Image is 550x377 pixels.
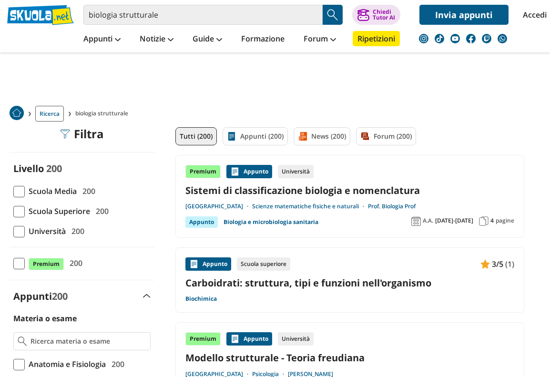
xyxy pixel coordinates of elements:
[81,31,123,48] a: Appunti
[185,351,514,364] a: Modello strutturale - Teoria freudiana
[435,217,473,224] span: [DATE]-[DATE]
[435,34,444,43] img: tiktok
[185,216,218,228] div: Appunto
[237,257,290,271] div: Scuola superiore
[13,290,68,303] label: Appunti
[25,185,77,197] span: Scuola Media
[278,165,314,178] div: Università
[482,34,491,43] img: twitch
[252,203,368,210] a: Scienze matematiche fisiche e naturali
[66,257,82,269] span: 200
[230,334,240,344] img: Appunti contenuto
[496,217,514,224] span: pagine
[356,127,416,145] a: Forum (200)
[61,127,104,141] div: Filtra
[498,34,507,43] img: WhatsApp
[35,106,64,122] a: Ricerca
[143,294,151,298] img: Apri e chiudi sezione
[189,259,199,269] img: Appunti contenuto
[373,9,395,20] div: Chiedi Tutor AI
[294,127,350,145] a: News (200)
[18,336,27,346] img: Ricerca materia o esame
[301,31,338,48] a: Forum
[523,5,543,25] a: Accedi
[79,185,95,197] span: 200
[423,217,433,224] span: A.A.
[505,258,514,270] span: (1)
[61,129,70,139] img: Filtra filtri mobile
[68,225,84,237] span: 200
[353,31,400,46] a: Ripetizioni
[108,358,124,370] span: 200
[323,5,343,25] button: Search Button
[419,34,428,43] img: instagram
[29,258,64,270] span: Premium
[83,5,323,25] input: Cerca appunti, riassunti o versioni
[466,34,476,43] img: facebook
[185,165,221,178] div: Premium
[368,203,416,210] a: Prof. Biologia Prof
[10,106,24,120] img: Home
[239,31,287,48] a: Formazione
[480,259,490,269] img: Appunti contenuto
[52,290,68,303] span: 200
[25,225,66,237] span: Università
[227,132,236,141] img: Appunti filtro contenuto
[360,132,370,141] img: Forum filtro contenuto
[25,205,90,217] span: Scuola Superiore
[411,216,421,226] img: Anno accademico
[185,184,514,197] a: Sistemi di classificazione biologia e nomenclatura
[224,216,318,228] a: Biologia e microbiologia sanitaria
[137,31,176,48] a: Notizie
[13,313,77,324] label: Materia o esame
[226,165,272,178] div: Appunto
[326,8,340,22] img: Cerca appunti, riassunti o versioni
[185,295,217,303] a: Biochimica
[492,258,503,270] span: 3/5
[479,216,489,226] img: Pagine
[190,31,224,48] a: Guide
[185,332,221,346] div: Premium
[75,106,132,122] span: biologia strutturale
[13,162,44,175] label: Livello
[223,127,288,145] a: Appunti (200)
[298,132,307,141] img: News filtro contenuto
[31,336,146,346] input: Ricerca materia o esame
[46,162,62,175] span: 200
[352,5,400,25] button: ChiediTutor AI
[92,205,109,217] span: 200
[185,203,252,210] a: [GEOGRAPHIC_DATA]
[185,276,514,289] a: Carboidrati: struttura, tipi e funzioni nell'organismo
[278,332,314,346] div: Università
[419,5,509,25] a: Invia appunti
[226,332,272,346] div: Appunto
[230,167,240,176] img: Appunti contenuto
[10,106,24,122] a: Home
[490,217,494,224] span: 4
[25,358,106,370] span: Anatomia e Fisiologia
[175,127,217,145] a: Tutti (200)
[450,34,460,43] img: youtube
[185,257,231,271] div: Appunto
